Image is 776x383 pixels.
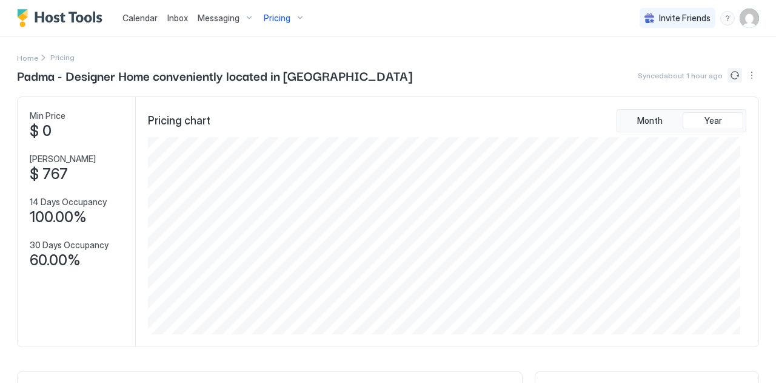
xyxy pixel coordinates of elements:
span: Home [17,53,38,63]
span: Calendar [122,13,158,23]
div: menu [744,68,759,83]
div: tab-group [617,109,746,132]
div: Breadcrumb [17,51,38,64]
span: 100.00% [30,208,87,226]
span: Padma - Designer Home conveniently located in [GEOGRAPHIC_DATA] [17,66,412,84]
span: Min Price [30,110,65,121]
div: menu [720,11,735,25]
span: Messaging [198,13,239,24]
span: Month [637,115,663,126]
a: Inbox [167,12,188,24]
span: $ 0 [30,122,52,140]
span: Pricing [264,13,290,24]
div: User profile [740,8,759,28]
span: 60.00% [30,251,81,269]
span: Year [704,115,722,126]
span: Synced about 1 hour ago [638,71,723,80]
span: Pricing chart [148,114,210,128]
a: Home [17,51,38,64]
button: More options [744,68,759,83]
span: [PERSON_NAME] [30,154,96,164]
button: Month [620,112,680,129]
span: 30 Days Occupancy [30,240,109,251]
span: Invite Friends [659,13,711,24]
a: Host Tools Logo [17,9,108,27]
span: 14 Days Occupancy [30,197,107,208]
span: Inbox [167,13,188,23]
span: Breadcrumb [50,53,75,62]
button: Sync prices [727,68,742,83]
a: Calendar [122,12,158,24]
button: Year [683,112,743,129]
span: $ 767 [30,165,68,183]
